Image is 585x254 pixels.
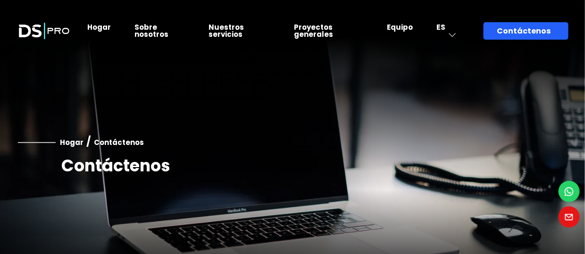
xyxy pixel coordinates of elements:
[134,22,168,39] a: Sobre nosotros
[91,137,144,147] a: Contáctenos
[294,22,334,39] a: Proyectos generales
[497,25,551,36] font: Contáctenos
[209,22,244,39] a: Nuestros servicios
[484,22,568,40] a: Contáctenos
[387,22,413,32] a: Equipo
[17,14,72,48] img: Logotipo de lanzamiento
[94,137,144,147] font: Contáctenos
[87,22,111,32] a: Hogar
[57,137,86,147] a: Hogar
[437,22,446,33] font: ES
[86,135,91,148] font: /
[60,137,84,147] font: Hogar
[61,154,170,177] font: Contáctenos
